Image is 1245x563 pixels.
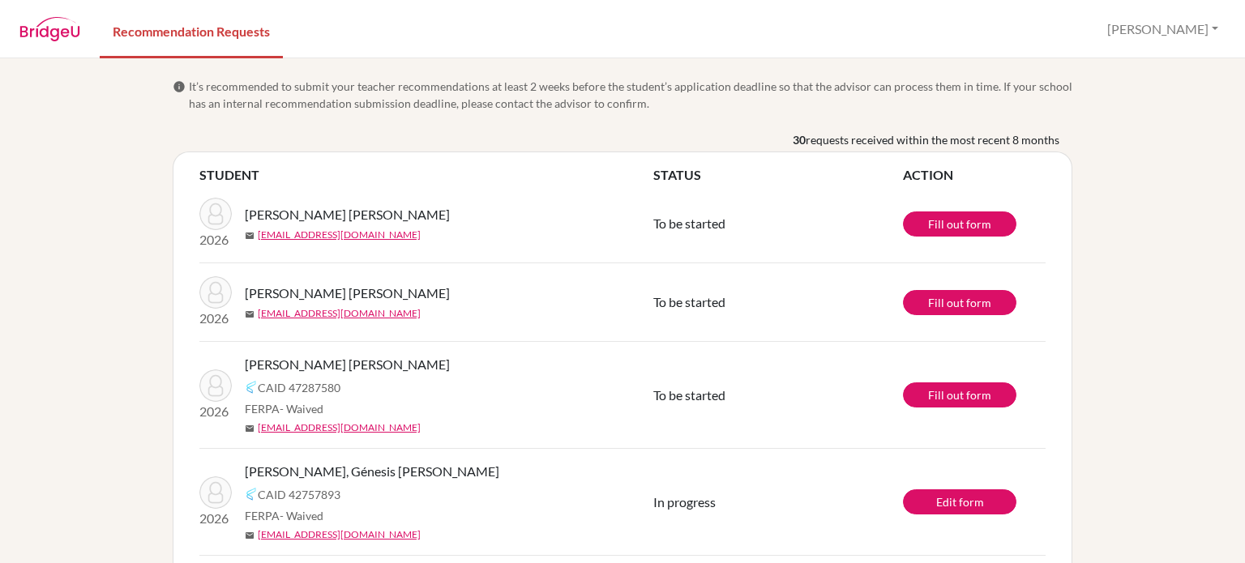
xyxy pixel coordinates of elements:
[903,290,1016,315] a: Fill out form
[653,494,716,510] span: In progress
[903,165,1046,185] th: ACTION
[653,387,725,403] span: To be started
[199,165,653,185] th: STUDENT
[258,527,421,542] a: [EMAIL_ADDRESS][DOMAIN_NAME]
[245,284,450,303] span: [PERSON_NAME] [PERSON_NAME]
[199,230,232,250] p: 2026
[189,78,1072,112] span: It’s recommended to submit your teacher recommendations at least 2 weeks before the student’s app...
[245,531,255,540] span: mail
[199,309,232,328] p: 2026
[280,509,323,522] span: - Waived
[173,80,186,93] span: info
[199,476,232,509] img: Gómez Ferrera, Génesis Michelle
[199,509,232,528] p: 2026
[245,231,255,241] span: mail
[258,486,340,503] span: CAID 42757893
[903,489,1016,514] a: Edit form
[245,488,258,501] img: Common App logo
[258,420,421,435] a: [EMAIL_ADDRESS][DOMAIN_NAME]
[245,507,323,524] span: FERPA
[653,215,725,231] span: To be started
[245,462,499,481] span: [PERSON_NAME], Génesis [PERSON_NAME]
[199,402,232,421] p: 2026
[258,306,421,321] a: [EMAIL_ADDRESS][DOMAIN_NAME]
[903,382,1016,407] a: Fill out form
[245,400,323,417] span: FERPA
[100,2,283,58] a: Recommendation Requests
[653,165,903,185] th: STATUS
[793,131,806,148] b: 30
[258,379,340,396] span: CAID 47287580
[653,294,725,309] span: To be started
[245,205,450,224] span: [PERSON_NAME] [PERSON_NAME]
[245,381,258,394] img: Common App logo
[1100,14,1226,45] button: [PERSON_NAME]
[245,424,255,433] span: mail
[199,198,232,230] img: López Donaire, Marco Antonio
[245,355,450,374] span: [PERSON_NAME] [PERSON_NAME]
[258,228,421,242] a: [EMAIL_ADDRESS][DOMAIN_NAME]
[199,276,232,309] img: López Donaire, Marco Antonio
[903,211,1016,237] a: Fill out form
[806,131,1059,148] span: requests received within the most recent 8 months
[280,402,323,416] span: - Waived
[199,369,232,402] img: Fuentes Góchez, Victor Andrés
[19,17,80,41] img: BridgeU logo
[245,309,255,319] span: mail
